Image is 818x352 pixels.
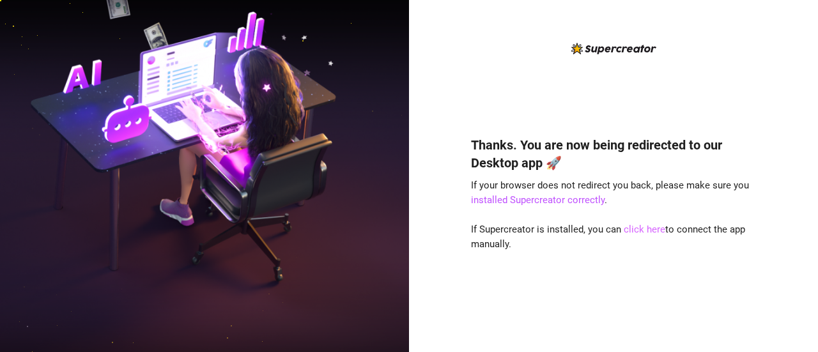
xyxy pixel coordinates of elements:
span: If your browser does not redirect you back, please make sure you . [471,180,749,206]
span: If Supercreator is installed, you can to connect the app manually. [471,224,745,250]
img: logo-BBDzfeDw.svg [571,43,656,54]
a: installed Supercreator correctly [471,194,605,206]
a: click here [624,224,665,235]
h4: Thanks. You are now being redirected to our Desktop app 🚀 [471,136,756,172]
